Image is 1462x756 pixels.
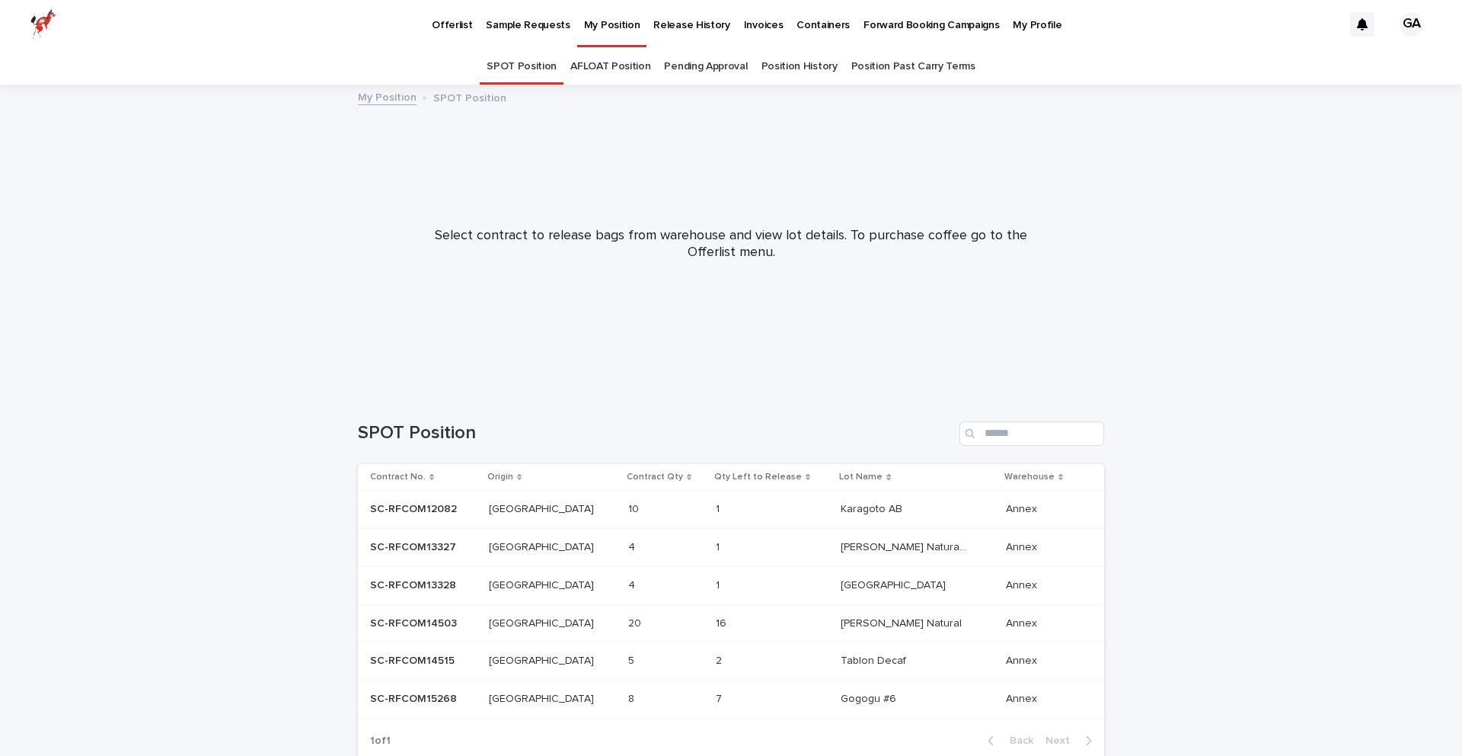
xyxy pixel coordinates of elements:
[433,88,506,105] p: SPOT Position
[628,500,642,516] p: 10
[975,734,1039,748] button: Back
[628,690,637,706] p: 8
[1001,735,1033,746] span: Back
[841,690,899,706] p: Gogogu #6
[489,652,597,668] p: [GEOGRAPHIC_DATA]
[716,538,723,554] p: 1
[716,652,725,668] p: 2
[358,88,417,105] a: My Position
[370,469,426,485] p: Contract No.
[370,500,460,516] p: SC-RFCOM12082
[1400,12,1424,37] div: GA
[489,538,597,554] p: [GEOGRAPHIC_DATA]
[628,652,637,668] p: 5
[959,421,1104,446] input: Search
[1004,469,1055,485] p: Warehouse
[358,422,953,444] h1: SPOT Position
[664,49,747,85] a: Pending Approval
[716,690,725,706] p: 7
[628,576,638,592] p: 4
[716,614,729,630] p: 16
[570,49,650,85] a: AFLOAT Position
[1006,652,1040,668] p: Annex
[1006,690,1040,706] p: Annex
[370,576,459,592] p: SC-RFCOM13328
[839,469,883,485] p: Lot Name
[628,538,638,554] p: 4
[358,642,1104,681] tr: SC-RFCOM14515SC-RFCOM14515 [GEOGRAPHIC_DATA][GEOGRAPHIC_DATA] 55 22 Tablon DecafTablon Decaf Anne...
[1006,538,1040,554] p: Annex
[851,49,975,85] a: Position Past Carry Terms
[358,681,1104,719] tr: SC-RFCOM15268SC-RFCOM15268 [GEOGRAPHIC_DATA][GEOGRAPHIC_DATA] 88 77 Gogogu #6Gogogu #6 AnnexAnnex
[489,614,597,630] p: [GEOGRAPHIC_DATA]
[714,469,802,485] p: Qty Left to Release
[1006,500,1040,516] p: Annex
[426,228,1036,261] p: Select contract to release bags from warehouse and view lot details. To purchase coffee go to the...
[627,469,683,485] p: Contract Qty
[370,614,460,630] p: SC-RFCOM14503
[761,49,838,85] a: Position History
[841,500,905,516] p: Karagoto AB
[489,690,597,706] p: [GEOGRAPHIC_DATA]
[841,652,909,668] p: Tablon Decaf
[716,500,723,516] p: 1
[370,652,458,668] p: SC-RFCOM14515
[489,500,597,516] p: [GEOGRAPHIC_DATA]
[370,690,460,706] p: SC-RFCOM15268
[841,576,949,592] p: [GEOGRAPHIC_DATA]
[487,49,557,85] a: SPOT Position
[487,469,513,485] p: Origin
[1039,734,1104,748] button: Next
[358,566,1104,604] tr: SC-RFCOM13328SC-RFCOM13328 [GEOGRAPHIC_DATA][GEOGRAPHIC_DATA] 44 11 [GEOGRAPHIC_DATA][GEOGRAPHIC_...
[628,614,644,630] p: 20
[370,538,459,554] p: SC-RFCOM13327
[1006,614,1040,630] p: Annex
[489,576,597,592] p: [GEOGRAPHIC_DATA]
[841,614,965,630] p: [PERSON_NAME] Natural
[358,604,1104,642] tr: SC-RFCOM14503SC-RFCOM14503 [GEOGRAPHIC_DATA][GEOGRAPHIC_DATA] 2020 1616 [PERSON_NAME] Natural[PER...
[1045,735,1079,746] span: Next
[1006,576,1040,592] p: Annex
[358,528,1104,566] tr: SC-RFCOM13327SC-RFCOM13327 [GEOGRAPHIC_DATA][GEOGRAPHIC_DATA] 44 11 [PERSON_NAME] Natural Anaerob...
[30,9,56,40] img: zttTXibQQrCfv9chImQE
[358,491,1104,529] tr: SC-RFCOM12082SC-RFCOM12082 [GEOGRAPHIC_DATA][GEOGRAPHIC_DATA] 1010 11 Karagoto ABKaragoto AB Anne...
[716,576,723,592] p: 1
[841,538,971,554] p: Rosita Caturra Natural Anaerobic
